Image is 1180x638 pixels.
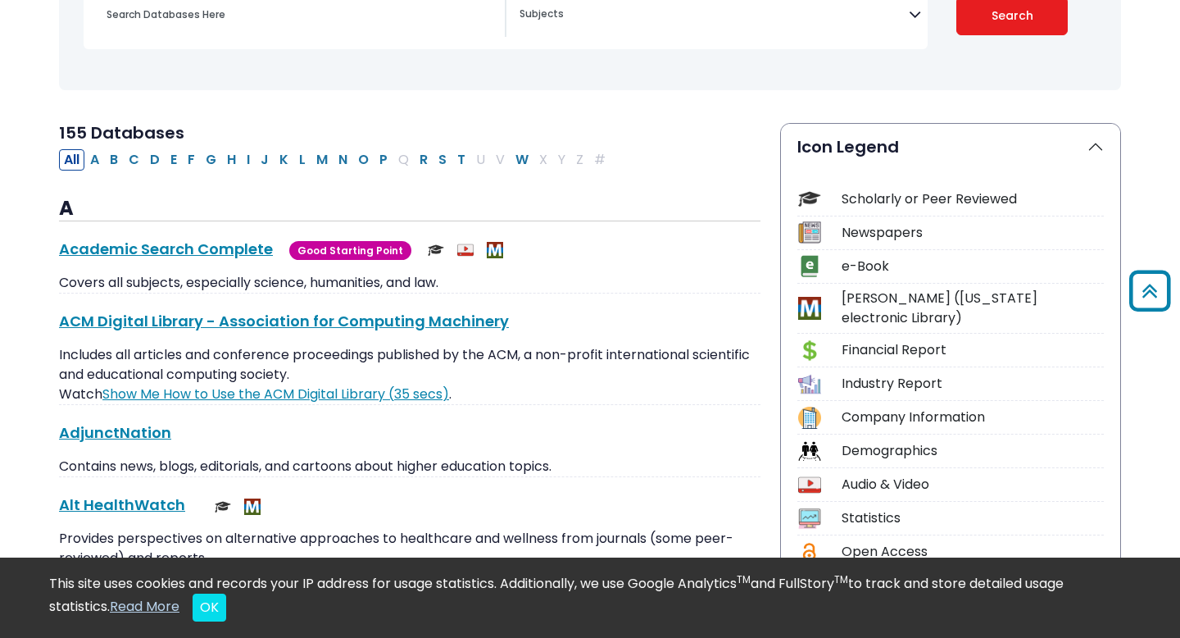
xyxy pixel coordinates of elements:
[124,149,144,171] button: Filter Results C
[842,340,1104,360] div: Financial Report
[487,242,503,258] img: MeL (Michigan electronic Library)
[59,529,760,568] p: Provides perspectives on alternative approaches to healthcare and wellness from journals (some pe...
[834,572,848,586] sup: TM
[193,594,226,622] button: Close
[798,297,820,319] img: Icon MeL (Michigan electronic Library)
[798,508,820,530] img: Icon Statistics
[798,255,820,277] img: Icon e-Book
[842,257,1104,276] div: e-Book
[59,311,509,331] a: ACM Digital Library - Association for Computing Machinery
[798,340,820,362] img: Icon Financial Report
[1123,278,1176,305] a: Back to Top
[311,149,333,171] button: Filter Results M
[798,188,820,210] img: Icon Scholarly or Peer Reviewed
[842,223,1104,243] div: Newspapers
[105,149,123,171] button: Filter Results B
[59,149,84,171] button: All
[798,373,820,395] img: Icon Industry Report
[102,385,449,403] a: Link opens in new window
[842,508,1104,528] div: Statistics
[244,499,261,515] img: MeL (Michigan electronic Library)
[59,273,760,293] p: Covers all subjects, especially science, humanities, and law.
[798,474,820,496] img: Icon Audio & Video
[374,149,393,171] button: Filter Results P
[520,9,909,22] textarea: Search
[511,149,533,171] button: Filter Results W
[59,121,184,144] span: 155 Databases
[59,149,612,168] div: Alpha-list to filter by first letter of database name
[353,149,374,171] button: Filter Results O
[781,124,1120,170] button: Icon Legend
[215,499,231,515] img: Scholarly or Peer Reviewed
[433,149,452,171] button: Filter Results S
[49,574,1131,622] div: This site uses cookies and records your IP address for usage statistics. Additionally, we use Goo...
[294,149,311,171] button: Filter Results L
[842,408,1104,427] div: Company Information
[842,441,1104,461] div: Demographics
[145,149,165,171] button: Filter Results D
[85,149,104,171] button: Filter Results A
[183,149,200,171] button: Filter Results F
[842,289,1104,328] div: [PERSON_NAME] ([US_STATE] electronic Library)
[798,440,820,463] img: Icon Demographics
[798,407,820,429] img: Icon Company Information
[275,149,293,171] button: Filter Results K
[59,494,185,515] a: Alt HealthWatch
[842,475,1104,494] div: Audio & Video
[201,149,221,171] button: Filter Results G
[428,242,444,258] img: Scholarly or Peer Reviewed
[457,242,474,258] img: Audio & Video
[110,597,179,616] a: Read More
[59,457,760,476] p: Contains news, blogs, editorials, and cartoons about higher education topics.
[415,149,433,171] button: Filter Results R
[799,541,819,563] img: Icon Open Access
[289,241,411,260] span: Good Starting Point
[842,542,1104,562] div: Open Access
[222,149,241,171] button: Filter Results H
[798,221,820,244] img: Icon Newspapers
[737,572,751,586] sup: TM
[59,422,171,443] a: AdjunctNation
[256,149,274,171] button: Filter Results J
[166,149,182,171] button: Filter Results E
[97,2,505,26] input: Search database by title or keyword
[334,149,352,171] button: Filter Results N
[242,149,255,171] button: Filter Results I
[842,374,1104,394] div: Industry Report
[842,189,1104,209] div: Scholarly or Peer Reviewed
[59,239,273,259] a: Academic Search Complete
[59,345,760,404] p: Includes all articles and conference proceedings published by the ACM, a non-profit international...
[59,197,760,221] h3: A
[452,149,470,171] button: Filter Results T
